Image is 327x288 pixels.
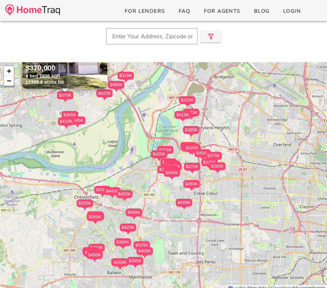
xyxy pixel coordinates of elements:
div: $500K [87,213,103,225]
div: $445K [104,187,120,199]
div: $390K [115,238,131,246]
div: $450K [86,251,103,259]
img: triPin.png [206,166,213,170]
div: $425K [151,150,167,158]
div: $399K [157,166,174,173]
div: $373K [183,109,199,120]
div: $316K [118,72,134,83]
div: $465K [183,180,200,191]
div: $385K [183,126,199,134]
div: $365K [62,111,78,119]
div: $425K [96,89,113,97]
iframe: Chat Widget [294,257,327,288]
div: $455K [116,190,133,202]
div: $375K [206,152,222,160]
div: $370K [184,163,200,171]
div: $385K [209,162,226,170]
a: For Agents [198,5,245,17]
img: triPin.png [109,195,116,199]
span: − [7,77,11,85]
div: $345K [69,117,85,124]
img: triPin.png [179,119,186,122]
img: triPin.png [169,177,175,180]
div: $500K [94,186,111,194]
div: $480K [111,258,128,270]
img: triPin.png [101,97,108,101]
div: $429K [120,224,136,231]
div: $315K [180,142,197,153]
img: triPin.png [82,207,88,211]
div: $425K [88,244,105,252]
span: For Agents [203,8,240,15]
img: triPin.png [189,171,196,174]
div: $450K [194,149,211,161]
span: For Lenders [124,8,165,15]
a: Zoom out [4,76,14,86]
span: Login [283,8,301,15]
input: Enter Your Address, Zipcode or City & State [106,28,198,45]
img: triPin.png [141,255,148,259]
div: $373K [183,109,199,117]
div: $499K [108,81,124,89]
a: For Lenders [119,5,171,17]
img: triPin.png [188,117,195,120]
div: $385K [183,126,199,137]
img: triPin.png [132,265,139,268]
div: $350K [164,160,180,168]
img: triPin.png [162,173,169,177]
img: triPin.png [184,104,191,108]
div: $450K [86,251,103,262]
div: $499K [176,199,192,210]
img: triPin.png [125,231,132,235]
img: triPin.png [131,216,137,220]
div: $500K [94,186,111,197]
span: FAQ [178,8,191,15]
div: $399K [157,166,174,177]
div: $365K [62,111,78,122]
img: triPin.png [113,89,120,92]
img: triPin.png [92,221,99,225]
img: triPin.png [181,207,188,210]
img: triPin.png [74,124,81,128]
div: $480K [111,258,128,266]
img: triPin.png [117,266,124,270]
div: $450K [112,259,128,266]
div: $430K [88,212,104,220]
div: $450K [164,167,180,175]
img: triPin.png [189,152,196,155]
div: $450K [164,169,180,177]
div: $400K [82,247,99,255]
div: $500K [87,213,103,221]
div: $450K [162,165,178,177]
div: $499K [108,81,124,92]
div: $450K [112,259,128,270]
div: $499K [176,199,192,207]
div: $455K [116,190,133,198]
div: $430K [88,212,104,224]
div: $450K [194,149,211,157]
a: Blog [248,5,275,17]
img: triPin.png [199,157,206,161]
div: $485K [160,158,177,166]
a: FAQ [173,5,196,17]
img: triPin.png [188,134,195,137]
div: $425K [88,244,105,255]
div: $465K [183,180,200,188]
div: $375K [201,158,218,166]
div: $370K [57,91,73,99]
div: $320K [184,144,200,155]
div: $450K [164,167,180,178]
div: $429K [120,224,136,235]
img: triPin.png [188,188,195,191]
div: $450K [164,169,180,180]
div: $415K [157,146,173,157]
div: $485K [160,158,177,170]
div: $415K [87,211,103,223]
div: $390K [83,249,100,260]
div: $339K [182,144,198,152]
div: $425K [134,241,150,253]
img: triPin.png [214,170,221,174]
div: $335K [77,199,93,211]
div: 11325.6 acres lot [26,79,64,85]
